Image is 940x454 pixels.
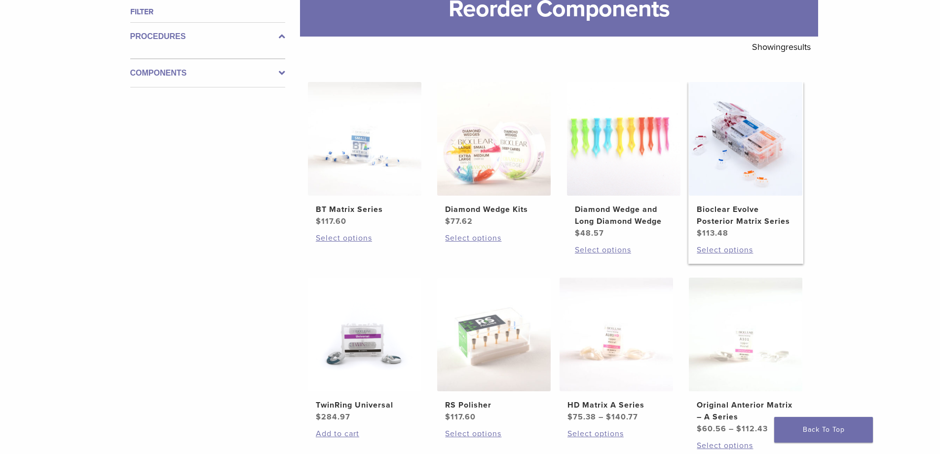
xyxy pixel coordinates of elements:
[575,244,673,256] a: Select options for “Diamond Wedge and Long Diamond Wedge”
[445,204,543,215] h2: Diamond Wedge Kits
[316,428,414,440] a: Add to cart: “TwinRing Universal”
[130,67,285,79] label: Components
[697,440,794,452] a: Select options for “Original Anterior Matrix - A Series”
[437,278,551,391] img: RS Polisher
[445,428,543,440] a: Select options for “RS Polisher”
[697,424,726,434] bdi: 60.56
[316,204,414,215] h2: BT Matrix Series
[697,228,702,238] span: $
[316,216,346,226] bdi: 117.60
[445,232,543,244] a: Select options for “Diamond Wedge Kits”
[729,424,734,434] span: –
[437,82,552,227] a: Diamond Wedge KitsDiamond Wedge Kits $77.62
[437,82,551,196] img: Diamond Wedge Kits
[736,424,742,434] span: $
[575,228,604,238] bdi: 48.57
[316,216,321,226] span: $
[307,82,422,227] a: BT Matrix SeriesBT Matrix Series $117.60
[308,278,421,391] img: TwinRing Universal
[688,278,803,435] a: Original Anterior Matrix - A SeriesOriginal Anterior Matrix – A Series
[437,278,552,423] a: RS PolisherRS Polisher $117.60
[560,278,673,391] img: HD Matrix A Series
[559,278,674,423] a: HD Matrix A SeriesHD Matrix A Series
[445,399,543,411] h2: RS Polisher
[697,424,702,434] span: $
[316,412,350,422] bdi: 284.97
[307,278,422,423] a: TwinRing UniversalTwinRing Universal $284.97
[599,412,603,422] span: –
[445,412,476,422] bdi: 117.60
[316,412,321,422] span: $
[774,417,873,443] a: Back To Top
[697,399,794,423] h2: Original Anterior Matrix – A Series
[567,82,680,196] img: Diamond Wedge and Long Diamond Wedge
[567,399,665,411] h2: HD Matrix A Series
[689,278,802,391] img: Original Anterior Matrix - A Series
[688,82,803,239] a: Bioclear Evolve Posterior Matrix SeriesBioclear Evolve Posterior Matrix Series $113.48
[606,412,611,422] span: $
[130,6,285,18] h4: Filter
[445,216,473,226] bdi: 77.62
[567,412,596,422] bdi: 75.38
[606,412,638,422] bdi: 140.77
[697,204,794,227] h2: Bioclear Evolve Posterior Matrix Series
[567,412,573,422] span: $
[689,82,802,196] img: Bioclear Evolve Posterior Matrix Series
[308,82,421,196] img: BT Matrix Series
[316,399,414,411] h2: TwinRing Universal
[316,232,414,244] a: Select options for “BT Matrix Series”
[445,216,451,226] span: $
[445,412,451,422] span: $
[130,31,285,42] label: Procedures
[736,424,768,434] bdi: 112.43
[697,228,728,238] bdi: 113.48
[575,228,580,238] span: $
[697,244,794,256] a: Select options for “Bioclear Evolve Posterior Matrix Series”
[567,428,665,440] a: Select options for “HD Matrix A Series”
[575,204,673,227] h2: Diamond Wedge and Long Diamond Wedge
[752,37,811,57] p: Showing results
[566,82,681,239] a: Diamond Wedge and Long Diamond WedgeDiamond Wedge and Long Diamond Wedge $48.57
